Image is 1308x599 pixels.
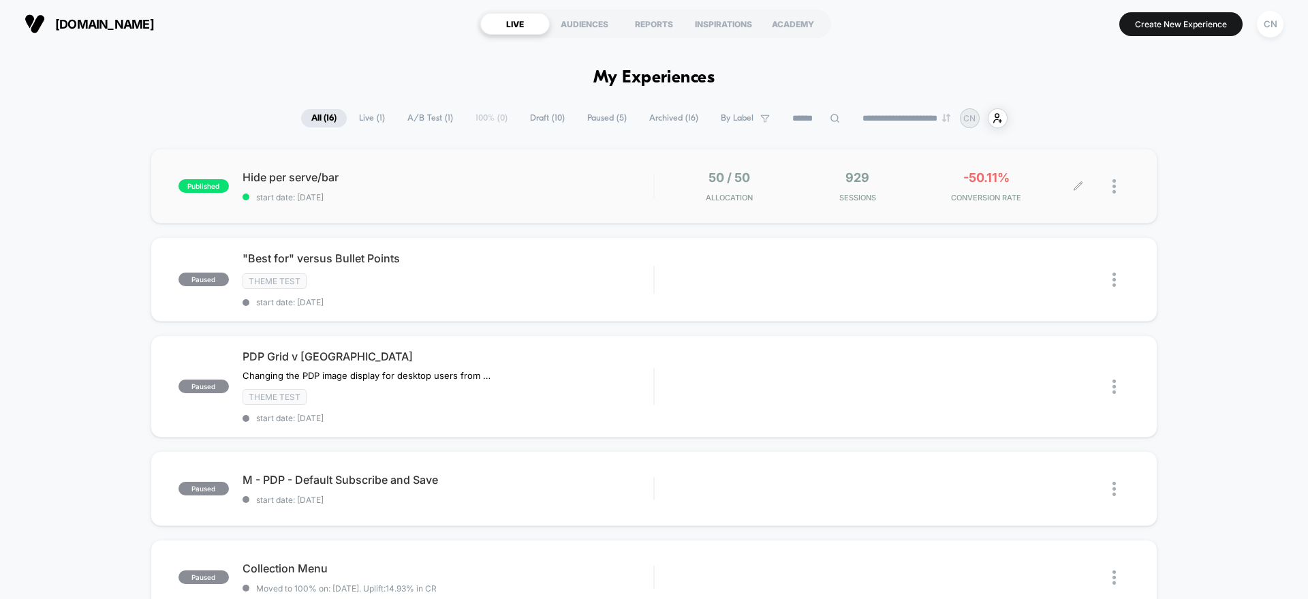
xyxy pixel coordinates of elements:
div: LIVE [480,13,550,35]
span: Live ( 1 ) [349,109,395,127]
span: Theme Test [243,273,307,289]
button: [DOMAIN_NAME] [20,13,158,35]
span: PDP Grid v [GEOGRAPHIC_DATA] [243,350,653,363]
img: close [1112,179,1116,194]
span: start date: [DATE] [243,297,653,307]
span: paused [178,273,229,286]
span: "Best for" versus Bullet Points [243,251,653,265]
div: AUDIENCES [550,13,619,35]
span: Hide per serve/bar [243,170,653,184]
h1: My Experiences [593,68,715,88]
span: [DOMAIN_NAME] [55,17,154,31]
div: INSPIRATIONS [689,13,758,35]
span: start date: [DATE] [243,413,653,423]
button: Create New Experience [1119,12,1243,36]
span: paused [178,482,229,495]
img: close [1112,482,1116,496]
span: Allocation [706,193,753,202]
span: start date: [DATE] [243,192,653,202]
img: end [942,114,950,122]
img: close [1112,380,1116,394]
span: 50 / 50 [708,170,750,185]
span: A/B Test ( 1 ) [397,109,463,127]
span: Sessions [797,193,919,202]
img: close [1112,273,1116,287]
span: Theme Test [243,389,307,405]
span: Collection Menu [243,562,653,575]
img: Visually logo [25,14,45,34]
div: CN [1257,11,1283,37]
span: paused [178,380,229,393]
span: All ( 16 ) [301,109,347,127]
span: Draft ( 10 ) [520,109,575,127]
img: close [1112,570,1116,585]
span: By Label [721,113,753,123]
span: Archived ( 16 ) [639,109,708,127]
span: Changing the PDP image display for desktop users from grid to carousel [243,370,495,381]
span: -50.11% [963,170,1010,185]
span: paused [178,570,229,584]
button: CN [1253,10,1288,38]
div: ACADEMY [758,13,828,35]
span: M - PDP - Default Subscribe and Save [243,473,653,487]
span: 929 [845,170,869,185]
span: CONVERSION RATE [925,193,1047,202]
span: Moved to 100% on: [DATE] . Uplift: 14.93% in CR [256,583,437,594]
p: CN [963,113,976,123]
div: REPORTS [619,13,689,35]
span: published [178,179,229,193]
span: start date: [DATE] [243,495,653,505]
span: Paused ( 5 ) [577,109,637,127]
